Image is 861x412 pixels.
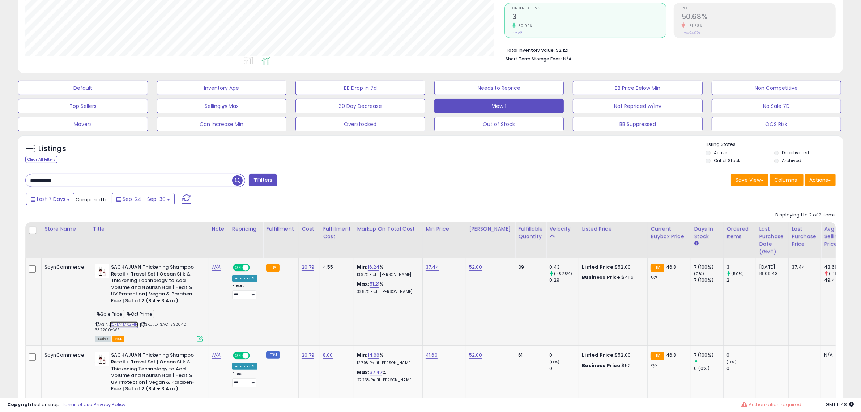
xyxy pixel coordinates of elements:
img: 31g9Jj0hvxL._SL40_.jpg [95,352,109,366]
div: 7 (100%) [694,277,723,283]
button: Default [18,81,148,95]
b: Listed Price: [582,264,615,270]
button: Movers [18,117,148,131]
span: Last 7 Days [37,196,65,203]
div: N/A [824,352,848,358]
div: % [357,264,417,277]
p: 13.97% Profit [PERSON_NAME] [357,272,417,277]
div: 0 [549,365,579,372]
span: Compared to: [76,196,109,203]
div: Fulfillable Quantity [518,225,543,240]
div: 39 [518,264,541,270]
div: Avg Selling Price [824,225,851,248]
div: Min Price [426,225,463,233]
small: Prev: 74.07% [682,31,700,35]
div: Fulfillment [266,225,295,233]
div: seller snap | | [7,402,125,408]
img: 31g9Jj0hvxL._SL40_.jpg [95,264,109,278]
a: N/A [212,352,221,359]
a: 8.00 [323,352,333,359]
div: Amazon AI [232,275,257,282]
small: (0%) [726,359,737,365]
a: 20.79 [302,264,314,271]
small: Prev: 2 [512,31,522,35]
div: Clear All Filters [25,156,57,163]
b: Max: [357,369,370,376]
span: All listings currently available for purchase on Amazon [95,336,111,342]
div: 0 [726,352,756,358]
button: Can Increase Min [157,117,287,131]
div: Amazon AI [232,363,257,370]
div: Ordered Items [726,225,753,240]
p: 12.79% Profit [PERSON_NAME] [357,361,417,366]
div: 43.68 [824,264,853,270]
div: % [357,352,417,365]
small: Days In Stock. [694,240,698,247]
button: Sep-24 - Sep-30 [112,193,175,205]
span: N/A [563,55,572,62]
span: ON [234,265,243,271]
span: 46.8 [666,352,677,358]
div: % [357,369,417,383]
div: Cost [302,225,317,233]
small: (48.28%) [554,271,572,277]
div: 61 [518,352,541,358]
b: Business Price: [582,274,622,281]
div: 4.55 [323,264,348,270]
label: Deactivated [782,150,809,156]
b: Short Term Storage Fees: [506,56,562,62]
small: FBA [266,264,280,272]
span: OFF [248,353,260,359]
a: 37.42 [370,369,383,376]
p: 27.23% Profit [PERSON_NAME] [357,378,417,383]
div: SaynCommerce [44,352,84,358]
a: 52.00 [469,264,482,271]
h5: Listings [38,144,66,154]
div: Last Purchase Price [792,225,818,248]
div: 0 (0%) [694,365,723,372]
button: Overstocked [295,117,425,131]
div: Fulfillment Cost [323,225,351,240]
h2: 50.68% [682,13,835,22]
label: Archived [782,157,802,164]
b: Min: [357,352,368,358]
div: SaynCommerce [44,264,84,270]
a: 41.60 [426,352,438,359]
th: The percentage added to the cost of goods (COGS) that forms the calculator for Min & Max prices. [354,222,423,258]
div: Repricing [232,225,260,233]
div: % [357,281,417,294]
div: Current Buybox Price [651,225,688,240]
a: 20.79 [302,352,314,359]
span: | SKU: D-SAC-332040-332200-WS [95,321,188,332]
button: BB Price Below Min [573,81,703,95]
button: Top Sellers [18,99,148,113]
div: Displaying 1 to 2 of 2 items [775,212,836,219]
small: (0%) [694,271,704,277]
button: Selling @ Max [157,99,287,113]
b: Total Inventory Value: [506,47,555,53]
div: 0.29 [549,277,579,283]
b: SACHAJUAN Thickening Shampoo Retail + Travel Set | Ocean Silk & Thickening Technology to Add Volu... [111,264,199,306]
div: [DATE] 16:09:43 [759,264,783,277]
div: Listed Price [582,225,644,233]
b: SACHAJUAN Thickening Shampoo Retail + Travel Set | Ocean Silk & Thickening Technology to Add Volu... [111,352,199,394]
a: Privacy Policy [94,401,125,408]
a: 52.00 [469,352,482,359]
button: Out of Stock [434,117,564,131]
span: Sep-24 - Sep-30 [123,196,166,203]
small: FBA [651,352,664,360]
button: BB Suppressed [573,117,703,131]
div: 49.4 [824,277,853,283]
a: B0FM4MX3MH [110,321,138,328]
a: 14.66 [368,352,380,359]
div: $52 [582,362,642,369]
div: 7 (100%) [694,264,723,270]
div: ASIN: [95,264,203,341]
div: Store Name [44,225,87,233]
div: Preset: [232,283,257,299]
button: Not Repriced w/Inv [573,99,703,113]
div: Velocity [549,225,576,233]
b: Max: [357,281,370,287]
div: [PERSON_NAME] [469,225,512,233]
div: Markup on Total Cost [357,225,419,233]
